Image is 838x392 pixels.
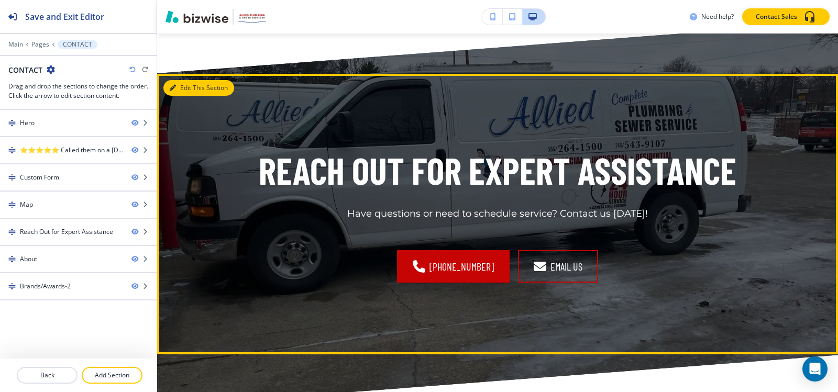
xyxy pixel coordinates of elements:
[756,12,797,21] p: Contact Sales
[8,201,16,208] img: Drag
[83,371,141,380] p: Add Section
[63,41,92,48] p: CONTACT
[8,64,42,75] h2: CONTACT
[518,250,598,283] a: Email Us
[31,41,49,48] button: Pages
[8,228,16,236] img: Drag
[8,82,148,100] h3: Drag and drop the sections to change the order. Click the arrow to edit section content.
[82,367,142,384] button: Add Section
[20,173,59,182] div: Custom Form
[8,41,23,48] button: Main
[166,10,228,23] img: Bizwise Logo
[20,118,35,128] div: Hero
[238,10,266,23] img: Your Logo
[397,250,510,283] a: [PHONE_NUMBER]
[58,40,97,49] button: CONTACT
[18,371,76,380] p: Back
[8,174,16,181] img: Drag
[8,283,16,290] img: Drag
[701,12,734,21] h3: Need help?
[20,145,123,155] div: ⭐⭐⭐⭐⭐ Called them on a Saturday at about 4pm, and they said they'd be here within the house. They...
[17,367,78,384] button: Back
[20,254,37,264] div: About
[347,207,648,221] p: Have questions or need to schedule service? Contact us [DATE]!
[8,255,16,263] img: Drag
[25,10,104,23] h2: Save and Exit Editor
[20,227,113,237] div: Reach Out for Expert Assistance
[20,282,71,291] div: Brands/Awards-2
[259,146,736,195] h1: Reach Out for Expert Assistance
[742,8,830,25] button: Contact Sales
[802,356,828,382] div: Open Intercom Messenger
[163,80,234,96] button: Edit This Section
[20,200,33,209] div: Map
[8,147,16,154] img: Drag
[8,119,16,127] img: Drag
